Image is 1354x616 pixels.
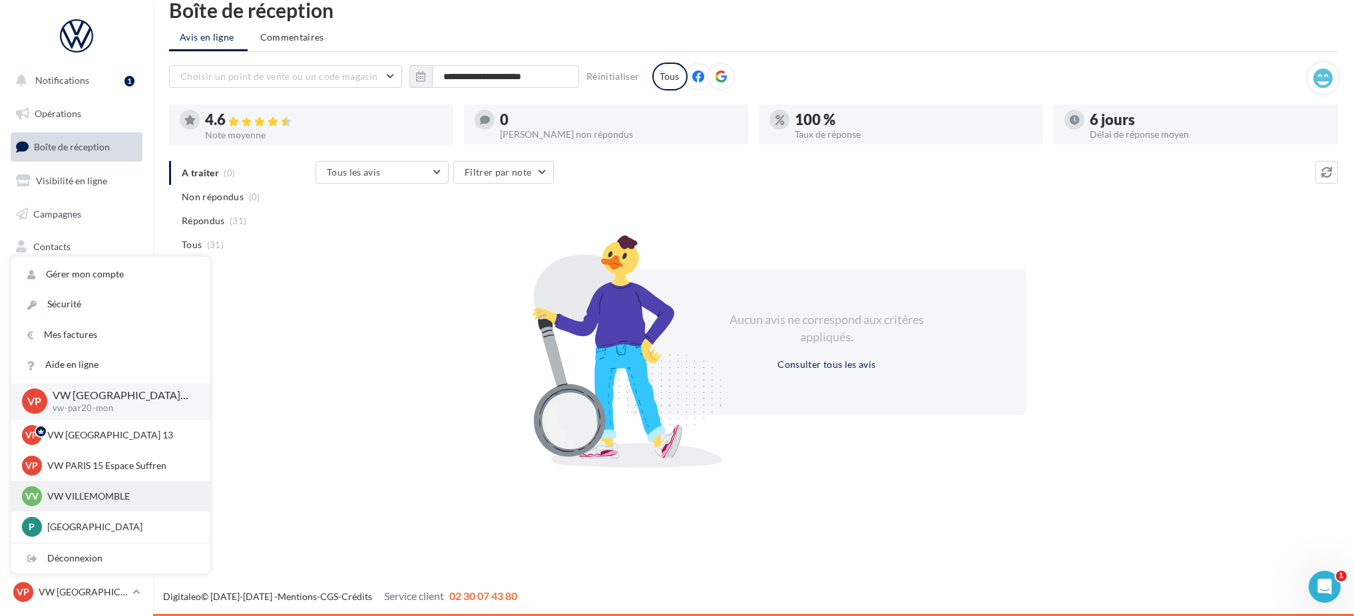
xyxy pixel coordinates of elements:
span: VP [28,393,42,408]
span: Tous les avis [327,166,381,178]
span: Non répondus [182,190,244,204]
a: Aide en ligne [11,350,210,380]
span: Commentaires [260,31,324,44]
span: Contacts [33,241,71,252]
span: (31) [207,239,224,250]
a: Sécurité [11,289,210,319]
a: Mentions [278,591,317,602]
a: Campagnes DataOnDemand [8,377,145,416]
a: Boîte de réception [8,132,145,161]
p: VW VILLEMOMBLE [47,490,194,503]
span: VP [26,459,39,472]
a: Gérer mon compte [11,259,210,289]
a: Opérations [8,100,145,128]
div: 6 jours [1090,112,1327,127]
span: (0) [249,192,260,202]
span: 02 30 07 43 80 [449,589,517,602]
div: Tous [652,63,688,90]
span: Boîte de réception [34,141,110,152]
span: Tous [182,238,202,251]
p: vw-par20-mon [53,402,188,414]
p: VW [GEOGRAPHIC_DATA] 20 [39,585,127,599]
div: Aucun avis ne correspond aux critères appliqués. [712,311,941,345]
button: Choisir un point de vente ou un code magasin [169,65,402,88]
span: Choisir un point de vente ou un code magasin [180,71,377,82]
a: Mes factures [11,320,210,350]
p: VW [GEOGRAPHIC_DATA] 13 [47,428,194,442]
p: [GEOGRAPHIC_DATA] [47,520,194,534]
div: 100 % [795,112,1032,127]
div: 4.6 [205,112,443,128]
span: Campagnes [33,208,81,219]
div: Note moyenne [205,130,443,140]
button: Notifications 1 [8,67,140,94]
div: [PERSON_NAME] non répondus [500,130,738,139]
a: VP VW [GEOGRAPHIC_DATA] 20 [11,579,142,605]
div: Taux de réponse [795,130,1032,139]
span: Notifications [35,75,89,86]
span: VV [25,490,39,503]
span: P [29,520,35,534]
p: VW PARIS 15 Espace Suffren [47,459,194,472]
a: Médiathèque [8,266,145,294]
a: CGS [320,591,338,602]
span: (31) [230,216,246,226]
div: 1 [124,76,134,86]
span: Opérations [35,108,81,119]
button: Filtrer par note [453,161,554,184]
a: Digitaleo [163,591,201,602]
button: Consulter tous les avis [772,357,881,373]
p: VW [GEOGRAPHIC_DATA] 20 [53,388,188,403]
span: 1 [1336,571,1347,581]
div: Délai de réponse moyen [1090,130,1327,139]
span: VP [17,585,30,599]
button: Tous les avis [316,161,449,184]
a: Crédits [341,591,372,602]
div: Déconnexion [11,543,210,573]
iframe: Intercom live chat [1309,571,1341,603]
button: Réinitialiser [581,69,645,84]
a: Contacts [8,233,145,261]
a: PLV et print personnalisable [8,332,145,371]
span: VP [26,428,39,442]
span: © [DATE]-[DATE] - - - [163,591,517,602]
span: Répondus [182,214,225,228]
a: Campagnes [8,200,145,228]
a: Visibilité en ligne [8,167,145,195]
span: Service client [384,589,444,602]
a: Calendrier [8,299,145,327]
div: 0 [500,112,738,127]
span: Visibilité en ligne [36,175,107,186]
